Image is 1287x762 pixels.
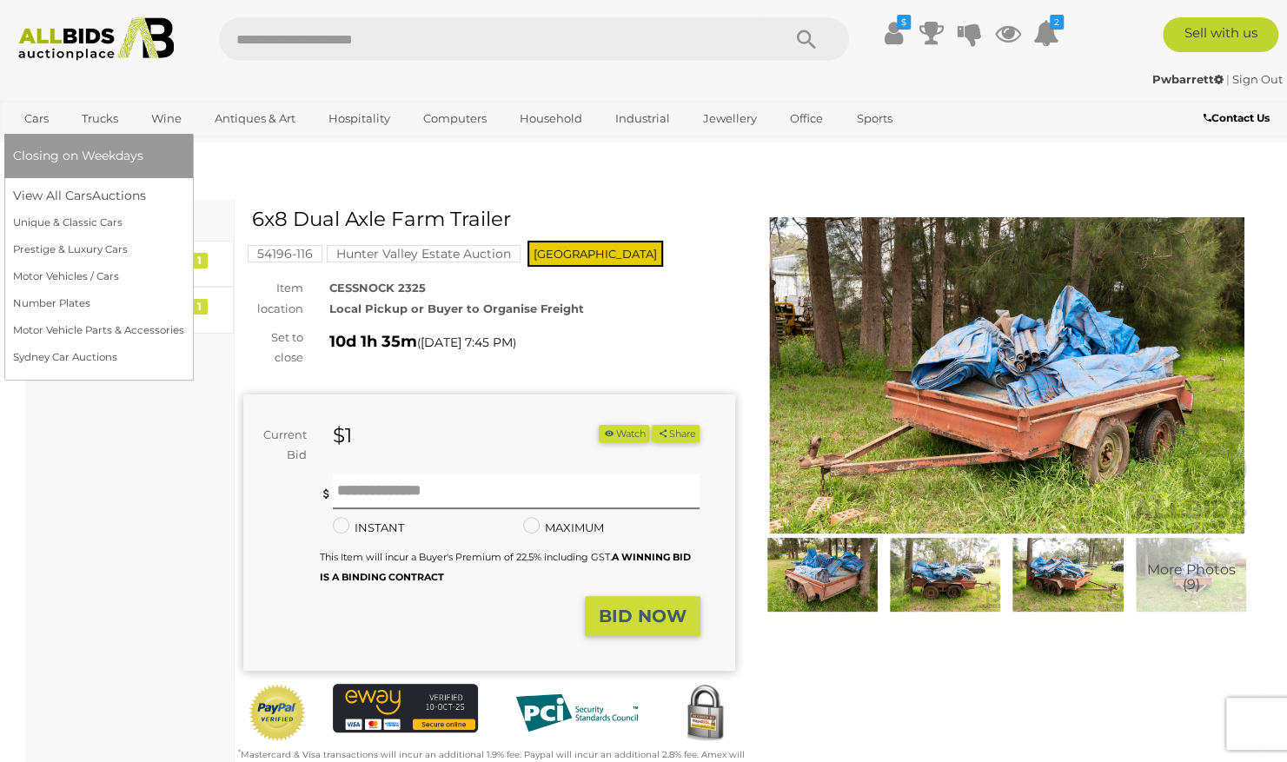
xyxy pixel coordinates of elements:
[252,209,731,230] h1: 6x8 Dual Axle Farm Trailer
[243,425,320,466] div: Current Bid
[13,104,60,133] a: Cars
[845,104,903,133] a: Sports
[248,247,322,261] a: 54196-116
[333,423,352,447] strong: $1
[230,328,316,368] div: Set to close
[333,518,404,538] label: INSTANT
[329,332,417,351] strong: 10d 1h 35m
[333,684,478,732] img: eWAY Payment Gateway
[1146,561,1235,592] span: More Photos (9)
[140,104,193,133] a: Wine
[1011,538,1124,612] img: 6x8 Dual Axle Farm Trailer
[762,17,849,61] button: Search
[880,17,906,49] a: $
[692,104,768,133] a: Jewellery
[599,425,649,443] button: Watch
[1134,538,1248,612] img: 6x8 Dual Axle Farm Trailer
[599,606,687,626] strong: BID NOW
[191,253,208,268] div: 1
[10,17,183,61] img: Allbids.com.au
[317,104,401,133] a: Hospitality
[320,551,691,583] small: This Item will incur a Buyer's Premium of 22.5% including GST.
[1152,72,1224,86] strong: Pwbarrett
[203,104,307,133] a: Antiques & Art
[329,281,426,295] strong: CESSNOCK 2325
[230,278,316,319] div: Item location
[675,684,734,743] img: Secured by Rapid SSL
[604,104,681,133] a: Industrial
[585,596,700,637] button: BID NOW
[527,241,663,267] span: [GEOGRAPHIC_DATA]
[1050,15,1064,30] i: 2
[599,425,649,443] li: Watch this item
[248,684,307,741] img: Official PayPal Seal
[766,538,879,612] img: 6x8 Dual Axle Farm Trailer
[421,335,513,350] span: [DATE] 7:45 PM
[327,245,521,262] mark: Hunter Valley Estate Auction
[888,538,1002,612] img: 6x8 Dual Axle Farm Trailer
[897,15,911,30] i: $
[1204,111,1270,124] b: Contact Us
[70,104,129,133] a: Trucks
[652,425,700,443] button: Share
[412,104,498,133] a: Computers
[1204,109,1274,128] a: Contact Us
[329,301,584,315] strong: Local Pickup or Buyer to Organise Freight
[1134,538,1248,612] a: More Photos(9)
[504,684,649,742] img: PCI DSS compliant
[523,518,604,538] label: MAXIMUM
[1152,72,1226,86] a: Pwbarrett
[248,245,322,262] mark: 54196-116
[1232,72,1283,86] a: Sign Out
[1033,17,1059,49] a: 2
[327,247,521,261] a: Hunter Valley Estate Auction
[191,299,208,315] div: 1
[779,104,834,133] a: Office
[761,217,1253,533] img: 6x8 Dual Axle Farm Trailer
[1163,17,1278,52] a: Sell with us
[417,335,516,349] span: ( )
[508,104,594,133] a: Household
[1226,72,1230,86] span: |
